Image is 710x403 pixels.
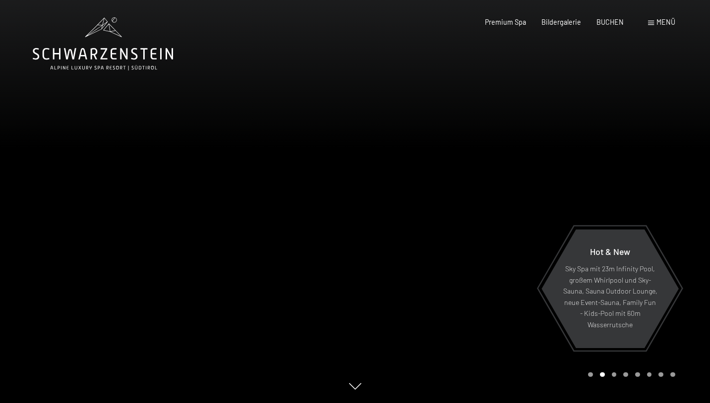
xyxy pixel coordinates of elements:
[485,18,526,26] a: Premium Spa
[541,18,581,26] a: Bildergalerie
[541,229,679,349] a: Hot & New Sky Spa mit 23m Infinity Pool, großem Whirlpool und Sky-Sauna, Sauna Outdoor Lounge, ne...
[612,372,617,377] div: Carousel Page 3
[588,372,593,377] div: Carousel Page 1
[596,18,624,26] a: BUCHEN
[585,372,675,377] div: Carousel Pagination
[635,372,640,377] div: Carousel Page 5
[563,264,657,331] p: Sky Spa mit 23m Infinity Pool, großem Whirlpool und Sky-Sauna, Sauna Outdoor Lounge, neue Event-S...
[647,372,652,377] div: Carousel Page 6
[670,372,675,377] div: Carousel Page 8
[656,18,675,26] span: Menü
[590,246,630,257] span: Hot & New
[658,372,663,377] div: Carousel Page 7
[600,372,605,377] div: Carousel Page 2 (Current Slide)
[623,372,628,377] div: Carousel Page 4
